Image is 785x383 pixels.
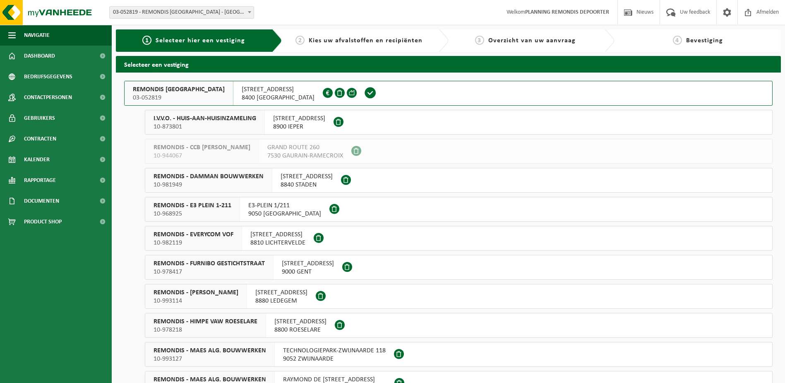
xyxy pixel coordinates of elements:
[475,36,484,45] span: 3
[24,128,56,149] span: Contracten
[267,152,343,160] span: 7530 GAURAIN-RAMECROIX
[154,288,238,297] span: REMONDIS - [PERSON_NAME]
[24,211,62,232] span: Product Shop
[267,143,343,152] span: GRAND ROUTE 260
[154,347,266,355] span: REMONDIS - MAES ALG. BOUWWERKEN
[154,355,266,363] span: 10-993127
[154,318,257,326] span: REMONDIS - HIMPE VAW ROESELARE
[154,326,257,334] span: 10-978218
[273,114,325,123] span: [STREET_ADDRESS]
[248,210,321,218] span: 9050 [GEOGRAPHIC_DATA]
[255,297,307,305] span: 8880 LEDEGEM
[250,239,305,247] span: 8810 LICHTERVELDE
[154,181,264,189] span: 10-981949
[116,56,781,72] h2: Selecteer een vestiging
[154,230,233,239] span: REMONDIS - EVERYCOM VOF
[24,87,72,108] span: Contactpersonen
[154,201,231,210] span: REMONDIS - E3 PLEIN 1-211
[282,268,334,276] span: 9000 GENT
[273,123,325,131] span: 8900 IEPER
[145,342,773,367] button: REMONDIS - MAES ALG. BOUWWERKEN 10-993127 TECHNOLOGIEPARK-ZWIJNAARDE 1189052 ZWIJNAARDE
[24,170,56,191] span: Rapportage
[142,36,151,45] span: 1
[145,255,773,280] button: REMONDIS - FURNIBO GESTICHTSTRAAT 10-978417 [STREET_ADDRESS]9000 GENT
[283,355,386,363] span: 9052 ZWIJNAARDE
[145,168,773,193] button: REMONDIS - DAMMAN BOUWWERKEN 10-981949 [STREET_ADDRESS]8840 STADEN
[154,210,231,218] span: 10-968925
[282,259,334,268] span: [STREET_ADDRESS]
[274,318,326,326] span: [STREET_ADDRESS]
[242,94,314,102] span: 8400 [GEOGRAPHIC_DATA]
[154,172,264,181] span: REMONDIS - DAMMAN BOUWWERKEN
[673,36,682,45] span: 4
[154,297,238,305] span: 10-993114
[24,66,72,87] span: Bedrijfsgegevens
[154,259,265,268] span: REMONDIS - FURNIBO GESTICHTSTRAAT
[154,268,265,276] span: 10-978417
[281,172,333,181] span: [STREET_ADDRESS]
[156,37,245,44] span: Selecteer hier een vestiging
[145,284,773,309] button: REMONDIS - [PERSON_NAME] 10-993114 [STREET_ADDRESS]8880 LEDEGEM
[488,37,576,44] span: Overzicht van uw aanvraag
[154,114,256,123] span: I.V.V.O. - HUIS-AAN-HUISINZAMELING
[24,108,55,128] span: Gebruikers
[154,152,250,160] span: 10-944067
[145,197,773,222] button: REMONDIS - E3 PLEIN 1-211 10-968925 E3-PLEIN 1/2119050 [GEOGRAPHIC_DATA]
[24,149,50,170] span: Kalender
[110,7,254,18] span: 03-052819 - REMONDIS WEST-VLAANDEREN - OOSTENDE
[250,230,305,239] span: [STREET_ADDRESS]
[242,85,314,94] span: [STREET_ADDRESS]
[24,46,55,66] span: Dashboard
[145,313,773,338] button: REMONDIS - HIMPE VAW ROESELARE 10-978218 [STREET_ADDRESS]8800 ROESELARE
[24,25,50,46] span: Navigatie
[283,347,386,355] span: TECHNOLOGIEPARK-ZWIJNAARDE 118
[295,36,305,45] span: 2
[145,226,773,251] button: REMONDIS - EVERYCOM VOF 10-982119 [STREET_ADDRESS]8810 LICHTERVELDE
[154,239,233,247] span: 10-982119
[109,6,254,19] span: 03-052819 - REMONDIS WEST-VLAANDEREN - OOSTENDE
[274,326,326,334] span: 8800 ROESELARE
[309,37,423,44] span: Kies uw afvalstoffen en recipiënten
[133,85,225,94] span: REMONDIS [GEOGRAPHIC_DATA]
[124,81,773,106] button: REMONDIS [GEOGRAPHIC_DATA] 03-052819 [STREET_ADDRESS]8400 [GEOGRAPHIC_DATA]
[133,94,225,102] span: 03-052819
[281,181,333,189] span: 8840 STADEN
[525,9,609,15] strong: PLANNING REMONDIS DEPOORTER
[24,191,59,211] span: Documenten
[154,123,256,131] span: 10-873801
[145,110,773,135] button: I.V.V.O. - HUIS-AAN-HUISINZAMELING 10-873801 [STREET_ADDRESS]8900 IEPER
[255,288,307,297] span: [STREET_ADDRESS]
[248,201,321,210] span: E3-PLEIN 1/211
[154,143,250,152] span: REMONDIS - CCB [PERSON_NAME]
[686,37,723,44] span: Bevestiging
